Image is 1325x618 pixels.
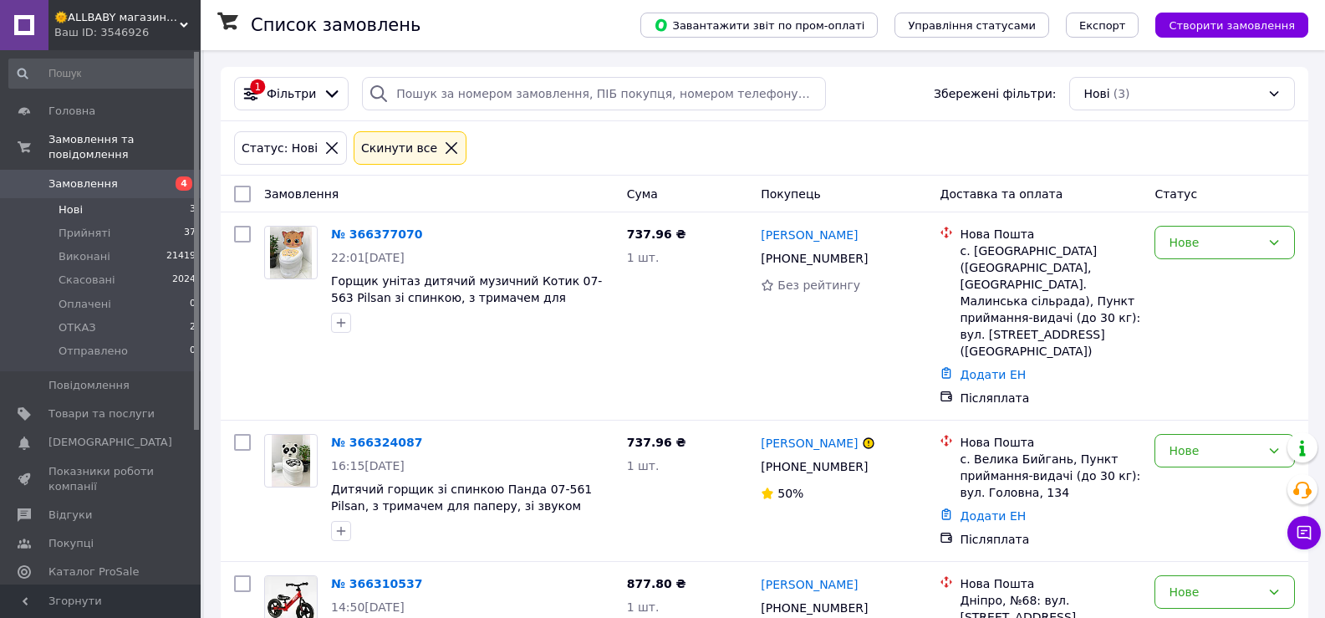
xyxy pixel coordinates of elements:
span: Скасовані [59,273,115,288]
a: Дитячий горщик зі спинкою Панда 07-561 Pilsan, з тримачем для паперу, зі звуком води [331,483,592,529]
span: Без рейтингу [777,278,860,292]
span: Товари та послуги [48,406,155,421]
a: Створити замовлення [1139,18,1308,31]
span: Виконані [59,249,110,264]
a: [PERSON_NAME] [761,576,858,593]
span: 4 [176,176,192,191]
button: Управління статусами [894,13,1049,38]
span: Експорт [1079,19,1126,32]
div: Післяплата [960,390,1141,406]
span: 🌞ALLBABY магазин товарів для дітей [54,10,180,25]
a: Горщик унітаз дитячий музичний Котик 07-563 Pilsan зі спинкою, з тримачем для паперу, зі звуком води [331,274,602,321]
div: Cкинути все [358,139,441,157]
a: Додати ЕН [960,509,1026,523]
button: Завантажити звіт по пром-оплаті [640,13,878,38]
input: Пошук [8,59,197,89]
span: Прийняті [59,226,110,241]
div: Нова Пошта [960,575,1141,592]
span: 2024 [172,273,196,288]
span: ОТКАЗ [59,320,96,335]
span: [PHONE_NUMBER] [761,252,868,265]
a: [PERSON_NAME] [761,435,858,452]
span: 16:15[DATE] [331,459,405,472]
span: Оплачені [59,297,111,312]
span: Доставка та оплата [940,187,1063,201]
span: Повідомлення [48,378,130,393]
span: 737.96 ₴ [627,227,686,241]
span: Замовлення та повідомлення [48,132,201,162]
span: Відгуки [48,508,92,523]
span: 21419 [166,249,196,264]
div: Нове [1169,442,1261,460]
a: Фото товару [264,226,318,279]
a: Фото товару [264,434,318,488]
span: Нові [59,202,83,217]
span: 3 [190,202,196,217]
span: 22:01[DATE] [331,251,405,264]
div: Статус: Нові [238,139,321,157]
button: Експорт [1066,13,1139,38]
span: Управління статусами [908,19,1036,32]
span: Отправлено [59,344,128,359]
span: 37 [184,226,196,241]
span: [PHONE_NUMBER] [761,460,868,473]
span: Покупець [761,187,820,201]
img: Фото товару [270,227,313,278]
span: 1 шт. [627,459,660,472]
span: Створити замовлення [1169,19,1295,32]
a: [PERSON_NAME] [761,227,858,243]
div: Нове [1169,233,1261,252]
input: Пошук за номером замовлення, ПІБ покупця, номером телефону, Email, номером накладної [362,77,826,110]
span: [PHONE_NUMBER] [761,601,868,615]
a: № 366324087 [331,436,422,449]
span: 2 [190,320,196,335]
div: Нова Пошта [960,226,1141,243]
button: Чат з покупцем [1287,516,1321,549]
a: № 366310537 [331,577,422,590]
span: 14:50[DATE] [331,600,405,614]
span: Покупці [48,536,94,551]
span: Головна [48,104,95,119]
div: Нова Пошта [960,434,1141,451]
a: Додати ЕН [960,368,1026,381]
span: 877.80 ₴ [627,577,686,590]
a: № 366377070 [331,227,422,241]
span: Показники роботи компанії [48,464,155,494]
div: Ваш ID: 3546926 [54,25,201,40]
span: Каталог ProSale [48,564,139,580]
h1: Список замовлень [251,15,420,35]
span: 1 шт. [627,600,660,614]
span: Замовлення [48,176,118,192]
span: 737.96 ₴ [627,436,686,449]
span: Cума [627,187,658,201]
span: 0 [190,297,196,312]
span: 50% [777,487,803,500]
div: Післяплата [960,531,1141,548]
span: 1 шт. [627,251,660,264]
button: Створити замовлення [1155,13,1308,38]
div: с. [GEOGRAPHIC_DATA] ([GEOGRAPHIC_DATA], [GEOGRAPHIC_DATA]. Малинська сільрада), Пункт приймання-... [960,243,1141,360]
span: Завантажити звіт по пром-оплаті [654,18,864,33]
img: Фото товару [272,435,310,487]
span: Замовлення [264,187,339,201]
span: 0 [190,344,196,359]
span: Збережені фільтри: [934,85,1056,102]
span: Фільтри [267,85,316,102]
span: Нові [1083,85,1109,102]
div: Нове [1169,583,1261,601]
span: (3) [1114,87,1130,100]
span: [DEMOGRAPHIC_DATA] [48,435,172,450]
span: Статус [1154,187,1197,201]
div: с. Велика Бийгань, Пункт приймання-видачі (до 30 кг): вул. Головна, 134 [960,451,1141,501]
